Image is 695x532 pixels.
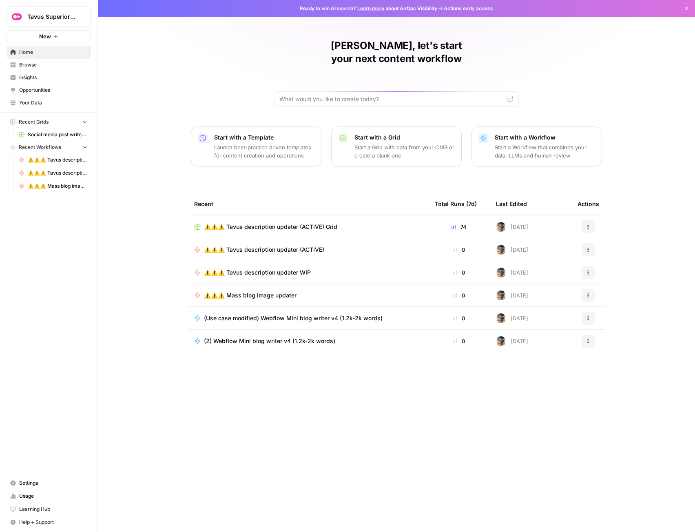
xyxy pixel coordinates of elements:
[279,95,504,103] input: What would you like to create today?
[19,144,61,151] span: Recent Workflows
[19,118,49,126] span: Recent Grids
[15,180,91,193] a: ⚠️⚠️⚠️ Mass blog image updater
[214,133,314,142] p: Start with a Template
[7,96,91,109] a: Your Data
[435,291,483,299] div: 0
[39,32,51,40] span: New
[471,126,602,166] button: Start with a WorkflowStart a Workflow that combines your data, LLMs and human review
[496,222,528,232] div: [DATE]
[15,128,91,141] a: Social media post writer [PERSON_NAME]
[435,246,483,254] div: 0
[496,222,506,232] img: 75men5xajoha24slrmvs4mz46cue
[19,61,87,69] span: Browse
[204,337,335,345] span: (2) Webflow Mini blog writer v4 (1.2k-2k words)
[274,39,519,65] h1: [PERSON_NAME], let's start your next content workflow
[194,223,422,231] a: ⚠️⚠️⚠️ Tavus description updater (ACTIVE) Grid
[331,126,462,166] button: Start with a GridStart a Grid with data from your CMS or create a blank one
[7,503,91,516] a: Learning Hub
[204,291,297,299] span: ⚠️⚠️⚠️ Mass blog image updater
[495,143,595,160] p: Start a Workflow that combines your data, LLMs and human review
[7,71,91,84] a: Insights
[15,153,91,166] a: ⚠️⚠️⚠️ Tavus description updater (ACTIVE)
[496,336,528,346] div: [DATE]
[444,5,493,12] span: Actions early access
[496,313,528,323] div: [DATE]
[435,337,483,345] div: 0
[194,337,422,345] a: (2) Webflow Mini blog writer v4 (1.2k-2k words)
[7,84,91,97] a: Opportunities
[28,131,87,138] span: Social media post writer [PERSON_NAME]
[435,193,477,215] div: Total Runs (7d)
[19,49,87,56] span: Home
[19,479,87,487] span: Settings
[7,7,91,27] button: Workspace: Tavus Superiority
[496,245,506,255] img: 75men5xajoha24slrmvs4mz46cue
[19,519,87,526] span: Help + Support
[19,99,87,106] span: Your Data
[28,156,87,164] span: ⚠️⚠️⚠️ Tavus description updater (ACTIVE)
[7,30,91,42] button: New
[7,58,91,71] a: Browse
[191,126,321,166] button: Start with a TemplateLaunch best-practice driven templates for content creation and operations
[28,182,87,190] span: ⚠️⚠️⚠️ Mass blog image updater
[496,313,506,323] img: 75men5xajoha24slrmvs4mz46cue
[204,246,324,254] span: ⚠️⚠️⚠️ Tavus description updater (ACTIVE)
[204,314,383,322] span: (Use case modified) Webflow Mini blog writer v4 (1.2k-2k words)
[7,141,91,153] button: Recent Workflows
[354,133,455,142] p: Start with a Grid
[194,268,422,277] a: ⚠️⚠️⚠️ Tavus description updater WIP
[357,5,384,11] a: Learn more
[28,169,87,177] span: ⚠️⚠️⚠️ Tavus description updater WIP
[19,492,87,500] span: Usage
[7,46,91,59] a: Home
[214,143,314,160] p: Launch best-practice driven templates for content creation and operations
[435,314,483,322] div: 0
[19,505,87,513] span: Learning Hub
[578,193,599,215] div: Actions
[7,477,91,490] a: Settings
[27,13,77,21] span: Tavus Superiority
[495,133,595,142] p: Start with a Workflow
[194,314,422,322] a: (Use case modified) Webflow Mini blog writer v4 (1.2k-2k words)
[204,223,337,231] span: ⚠️⚠️⚠️ Tavus description updater (ACTIVE) Grid
[194,291,422,299] a: ⚠️⚠️⚠️ Mass blog image updater
[7,516,91,529] button: Help + Support
[300,5,437,12] span: Ready to win AI search? about AirOps Visibility
[354,143,455,160] p: Start a Grid with data from your CMS or create a blank one
[15,166,91,180] a: ⚠️⚠️⚠️ Tavus description updater WIP
[7,490,91,503] a: Usage
[194,193,422,215] div: Recent
[9,9,24,24] img: Tavus Superiority Logo
[435,268,483,277] div: 0
[194,246,422,254] a: ⚠️⚠️⚠️ Tavus description updater (ACTIVE)
[19,74,87,81] span: Insights
[7,116,91,128] button: Recent Grids
[496,268,506,277] img: 75men5xajoha24slrmvs4mz46cue
[496,268,528,277] div: [DATE]
[204,268,311,277] span: ⚠️⚠️⚠️ Tavus description updater WIP
[496,336,506,346] img: 75men5xajoha24slrmvs4mz46cue
[496,193,527,215] div: Last Edited
[19,86,87,94] span: Opportunities
[496,245,528,255] div: [DATE]
[435,223,483,231] div: 74
[496,290,506,300] img: 75men5xajoha24slrmvs4mz46cue
[496,290,528,300] div: [DATE]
